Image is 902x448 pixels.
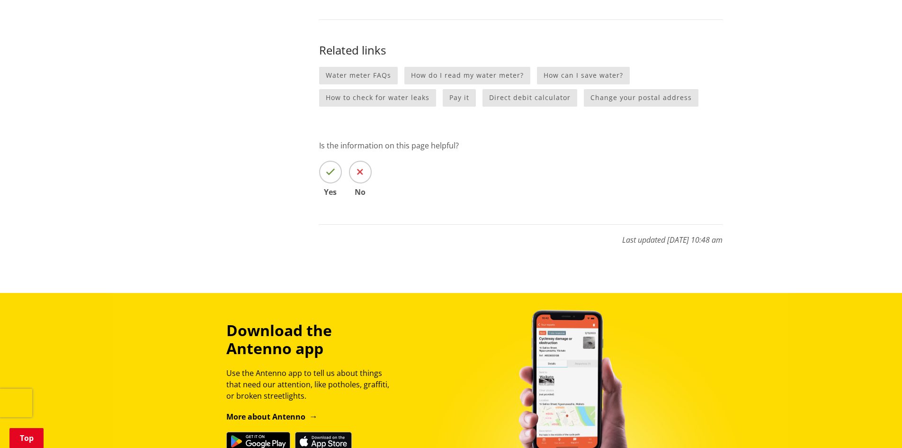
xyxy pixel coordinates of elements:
[9,428,44,448] a: Top
[537,67,630,84] a: How can I save water?
[443,89,476,107] a: Pay it
[584,89,698,107] a: Change your postal address
[349,188,372,196] span: No
[226,321,398,358] h3: Download the Antenno app
[319,67,398,84] a: Water meter FAQs
[226,411,318,422] a: More about Antenno
[319,89,436,107] a: How to check for water leaks
[319,140,723,151] p: Is the information on this page helpful?
[319,44,723,57] h3: Related links
[319,188,342,196] span: Yes
[482,89,577,107] a: Direct debit calculator
[226,367,398,402] p: Use the Antenno app to tell us about things that need our attention, like potholes, graffiti, or ...
[858,408,893,442] iframe: Messenger Launcher
[319,224,723,246] p: Last updated [DATE] 10:48 am
[404,67,530,84] a: How do I read my water meter?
